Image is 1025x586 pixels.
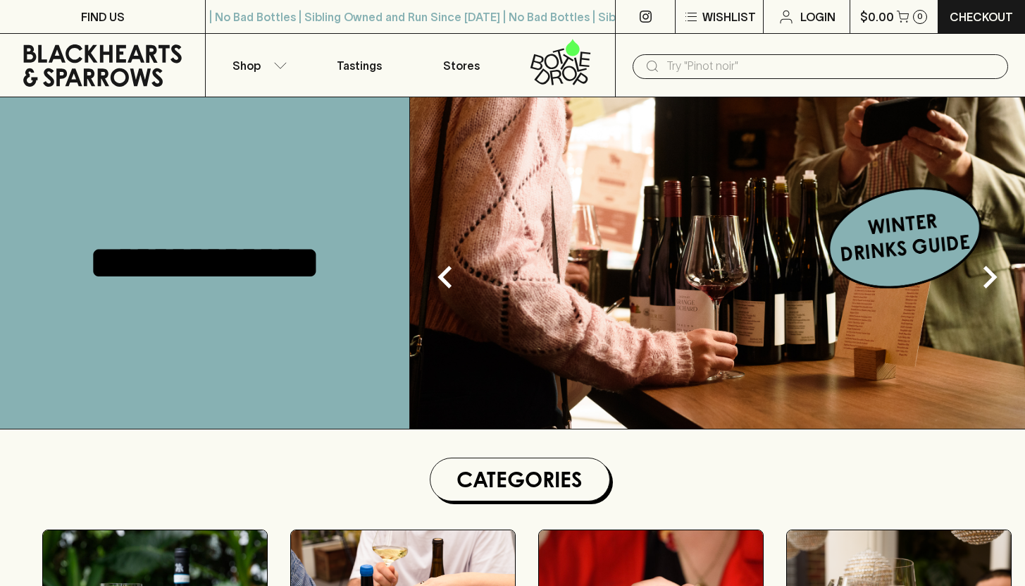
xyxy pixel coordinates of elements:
p: $0.00 [860,8,894,25]
h1: Categories [436,464,604,495]
a: Tastings [308,34,410,97]
input: Try "Pinot noir" [666,55,997,78]
p: 0 [917,13,923,20]
p: Tastings [337,57,382,74]
p: FIND US [81,8,125,25]
p: Stores [443,57,480,74]
button: Previous [417,249,473,305]
img: optimise [410,97,1025,429]
p: Shop [232,57,261,74]
p: Checkout [950,8,1013,25]
p: Login [800,8,835,25]
button: Next [962,249,1018,305]
button: Shop [206,34,308,97]
a: Stores [411,34,513,97]
p: Wishlist [702,8,756,25]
